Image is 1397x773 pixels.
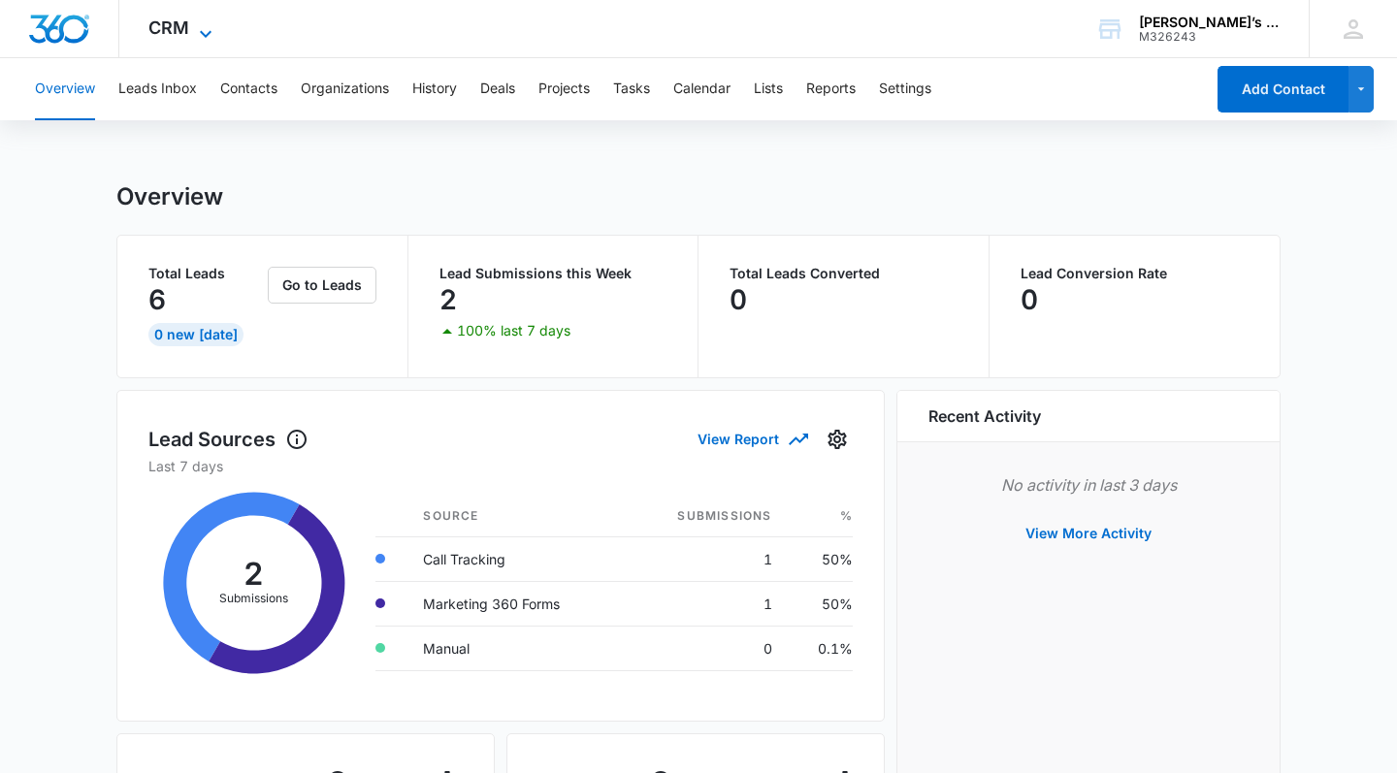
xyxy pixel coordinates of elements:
[148,456,853,476] p: Last 7 days
[698,422,806,456] button: View Report
[928,473,1249,497] p: No activity in last 3 days
[928,404,1041,428] h6: Recent Activity
[439,284,457,315] p: 2
[148,425,309,454] h1: Lead Sources
[412,58,457,120] button: History
[538,58,590,120] button: Projects
[1021,267,1250,280] p: Lead Conversion Rate
[788,626,853,670] td: 0.1%
[407,581,625,626] td: Marketing 360 Forms
[730,267,958,280] p: Total Leads Converted
[822,424,853,455] button: Settings
[806,58,856,120] button: Reports
[480,58,515,120] button: Deals
[788,496,853,537] th: %
[1218,66,1348,113] button: Add Contact
[148,17,189,38] span: CRM
[220,58,277,120] button: Contacts
[268,267,376,304] button: Go to Leads
[116,182,223,211] h1: Overview
[301,58,389,120] button: Organizations
[148,323,244,346] div: 0 New [DATE]
[673,58,731,120] button: Calendar
[35,58,95,120] button: Overview
[439,267,667,280] p: Lead Submissions this Week
[457,324,570,338] p: 100% last 7 days
[754,58,783,120] button: Lists
[148,267,264,280] p: Total Leads
[788,581,853,626] td: 50%
[118,58,197,120] button: Leads Inbox
[625,496,787,537] th: Submissions
[730,284,747,315] p: 0
[625,536,787,581] td: 1
[407,626,625,670] td: Manual
[268,276,376,293] a: Go to Leads
[1021,284,1038,315] p: 0
[407,496,625,537] th: Source
[1006,510,1171,557] button: View More Activity
[148,284,166,315] p: 6
[407,536,625,581] td: Call Tracking
[788,536,853,581] td: 50%
[613,58,650,120] button: Tasks
[1139,15,1281,30] div: account name
[879,58,931,120] button: Settings
[625,626,787,670] td: 0
[1139,30,1281,44] div: account id
[625,581,787,626] td: 1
